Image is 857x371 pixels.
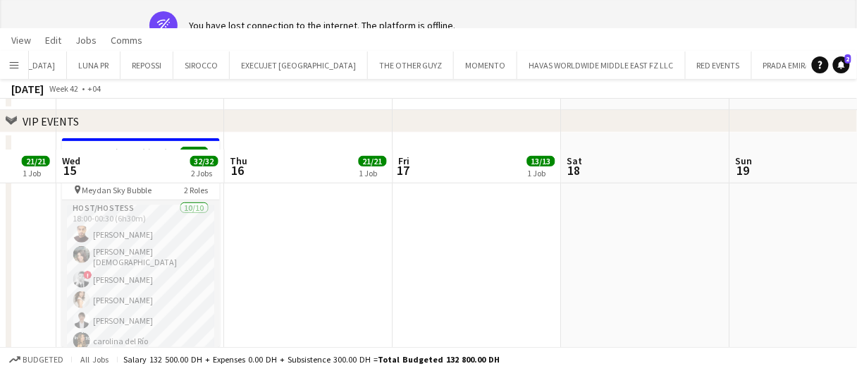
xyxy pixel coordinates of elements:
button: EXECUJET [GEOGRAPHIC_DATA] [230,51,368,79]
div: [DATE] [11,82,44,96]
span: All jobs [78,354,111,365]
button: Budgeted [7,352,66,367]
div: 1 Job [359,168,386,178]
a: Jobs [70,31,102,49]
span: Total Budgeted 132 800.00 DH [378,354,500,365]
button: LUNA PR [67,51,121,79]
span: 2 Roles [185,185,209,195]
div: Salary 132 500.00 DH + Expenses 0.00 DH + Subsistence 300.00 DH = [123,354,500,365]
a: Comms [105,31,148,49]
span: Fri [399,154,410,167]
button: HAVAS WORLDWIDE MIDDLE EAST FZ LLC [517,51,686,79]
button: REPOSSI [121,51,173,79]
div: VIP EVENTS [23,114,79,128]
span: 15 [60,162,80,178]
span: 32/32 [190,156,218,166]
a: Edit [39,31,67,49]
span: 18:00-00:30 (6h30m) (Thu) [73,147,168,157]
span: ! [84,271,92,279]
span: View [11,34,31,47]
button: THE OTHER GUYZ [368,51,454,79]
button: SIROCCO [173,51,230,79]
button: MOMENTO [454,51,517,79]
span: Week 42 [47,83,82,94]
span: 13/13 [527,156,555,166]
span: 19 [734,162,753,178]
span: Thu [230,154,248,167]
span: 11/11 [180,147,209,157]
span: 21/21 [22,156,50,166]
button: RED EVENTS [686,51,752,79]
span: Sun [736,154,753,167]
span: 2 [845,54,851,63]
span: Comms [111,34,142,47]
a: View [6,31,37,49]
a: 2 [833,56,850,73]
div: 1 Job [23,168,49,178]
span: Jobs [75,34,97,47]
div: +04 [87,83,101,94]
span: 21/21 [359,156,387,166]
div: 2 Jobs [191,168,218,178]
span: 18 [565,162,583,178]
app-job-card: 18:00-00:30 (6h30m) (Thu)11/11[PERSON_NAME] electric Event @Meydan Sky Bubble Meydan Sky Bubble2 ... [62,138,220,347]
span: Edit [45,34,61,47]
div: You have lost connection to the internet. The platform is offline. [189,19,455,32]
span: Wed [62,154,80,167]
span: 17 [397,162,410,178]
span: Meydan Sky Bubble [82,185,152,195]
div: 1 Job [528,168,555,178]
button: PRADA EMIRATES LLC [752,51,850,79]
span: 16 [228,162,248,178]
span: Budgeted [23,355,63,365]
span: Sat [567,154,583,167]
